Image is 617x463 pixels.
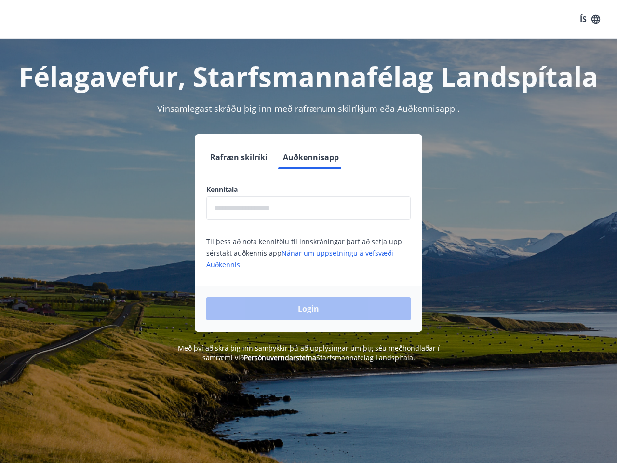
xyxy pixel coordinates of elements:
a: Nánar um uppsetningu á vefsvæði Auðkennis [206,248,393,269]
button: Auðkennisapp [279,146,343,169]
span: Með því að skrá þig inn samþykkir þú að upplýsingar um þig séu meðhöndlaðar í samræmi við Starfsm... [178,343,440,362]
label: Kennitala [206,185,411,194]
button: Rafræn skilríki [206,146,271,169]
span: Vinsamlegast skráðu þig inn með rafrænum skilríkjum eða Auðkennisappi. [157,103,460,114]
span: Til þess að nota kennitölu til innskráningar þarf að setja upp sérstakt auðkennis app [206,237,402,269]
h1: Félagavefur, Starfsmannafélag Landspítala [12,58,605,95]
button: ÍS [575,11,605,28]
a: Persónuverndarstefna [244,353,316,362]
